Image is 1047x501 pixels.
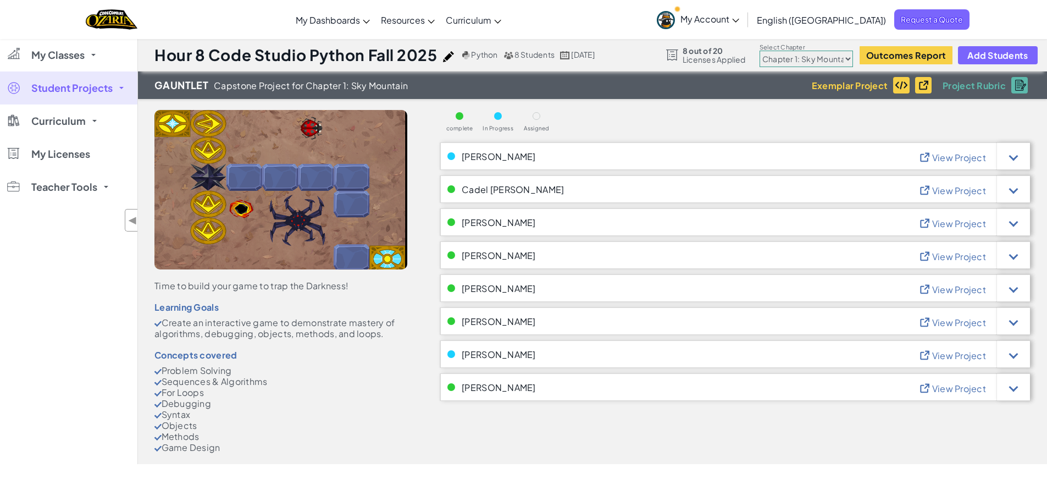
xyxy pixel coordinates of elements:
span: Licenses Applied [683,55,746,64]
button: Outcomes Report [860,46,952,64]
li: Objects [154,420,407,431]
span: Resources [381,14,425,26]
img: CheckMark.svg [154,369,162,375]
a: Resources [375,5,440,35]
a: Request a Quote [894,9,970,30]
h1: Hour 8 Code Studio Python Fall 2025 [154,45,437,65]
img: python.png [462,51,470,59]
span: complete [446,125,473,131]
span: [PERSON_NAME] [462,317,536,326]
img: IconViewProject_Blue.svg [918,217,935,228]
span: Teacher Tools [31,182,97,192]
span: My Account [680,13,739,25]
img: IconViewProject_Blue.svg [918,151,935,162]
span: My Classes [31,50,85,60]
li: Problem Solving [154,365,407,376]
li: Syntax [154,409,407,420]
span: 8 out of 20 [683,46,746,55]
div: Concepts covered [154,350,407,360]
span: View Project [932,218,986,229]
span: Curriculum [446,14,491,26]
img: IconExemplarCode.svg [895,81,908,90]
img: avatar [657,11,675,29]
span: View Project [932,185,986,196]
span: View Project [932,317,986,328]
span: [PERSON_NAME] [462,251,536,260]
a: My Account [651,2,745,37]
img: calendar.svg [560,51,570,59]
img: CheckMark.svg [154,402,162,408]
span: My Dashboards [296,14,360,26]
img: IconViewProject_Blue.svg [918,283,935,294]
span: 8 Students [514,49,555,59]
span: Gauntlet [154,77,208,93]
button: Add Students [958,46,1037,64]
span: [PERSON_NAME] [462,218,536,227]
span: Cadel [PERSON_NAME] [462,185,564,194]
span: Project Rubric [943,81,1006,90]
span: [PERSON_NAME] [462,383,536,392]
span: Python [471,49,497,59]
img: IconViewProject_Blue.svg [918,316,935,327]
img: CheckMark.svg [154,424,162,430]
li: Methods [154,431,407,442]
span: Student Projects [31,83,113,93]
span: Assigned [524,125,550,131]
img: IconViewProject_Blue.svg [918,250,935,261]
a: Ozaria by CodeCombat logo [86,8,137,31]
img: iconPencil.svg [443,51,454,62]
span: View Project [932,383,986,394]
span: [PERSON_NAME] [462,152,536,161]
a: English ([GEOGRAPHIC_DATA]) [751,5,891,35]
span: [PERSON_NAME] [462,350,536,359]
span: View Project [932,284,986,295]
li: Game Design [154,442,407,453]
span: [PERSON_NAME] [462,284,536,293]
img: CheckMark.svg [154,446,162,452]
a: My Dashboards [290,5,375,35]
div: Time to build your game to trap the Darkness! [154,280,407,291]
a: Curriculum [440,5,507,35]
img: Home [86,8,137,31]
li: Debugging [154,398,407,409]
img: CheckMark.svg [154,321,162,327]
img: MultipleUsers.png [503,51,513,59]
span: Add Students [967,51,1028,60]
img: IconViewProject_Blue.svg [918,349,935,360]
span: View Project [932,152,986,163]
span: View Project [932,350,986,361]
img: IconViewProject_Blue.svg [918,382,935,393]
span: Exemplar Project [812,81,888,90]
img: IconRubric.svg [1015,80,1026,91]
img: CheckMark.svg [154,435,162,441]
img: CheckMark.svg [154,413,162,419]
li: Create an interactive game to demonstrate mastery of algorithms, debugging, objects, methods, and... [154,317,407,339]
span: Capstone Project for Chapter 1: Sky Mountain [214,81,408,90]
span: In Progress [483,125,513,131]
img: CheckMark.svg [154,380,162,386]
img: IconViewProject_Blue.svg [918,184,935,195]
span: ◀ [128,212,137,228]
img: IconViewProject_Black.svg [917,79,934,90]
li: Sequences & Algorithms [154,376,407,387]
span: My Licenses [31,149,90,159]
span: [DATE] [571,49,595,59]
li: For Loops [154,387,407,398]
img: CheckMark.svg [154,391,162,397]
span: View Project [932,251,986,262]
span: Curriculum [31,116,86,126]
div: Learning Goals [154,302,407,312]
span: English ([GEOGRAPHIC_DATA]) [757,14,886,26]
label: Select Chapter [760,43,853,52]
